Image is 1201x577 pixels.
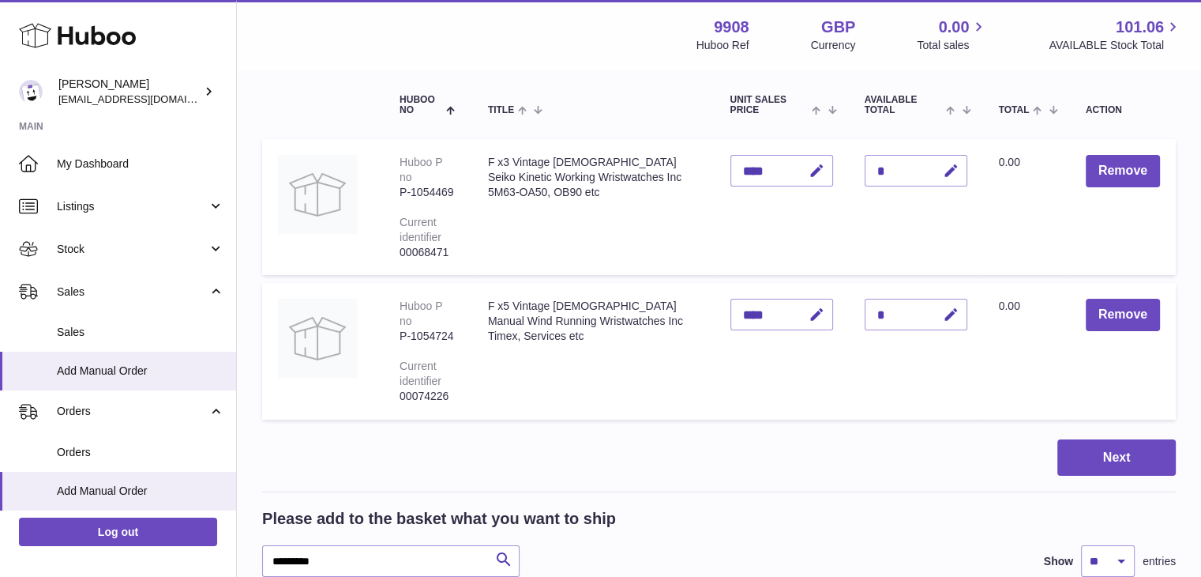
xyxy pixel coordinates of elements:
span: [EMAIL_ADDRESS][DOMAIN_NAME] [58,92,232,105]
div: 00074226 [400,389,456,404]
label: Show [1044,554,1073,569]
span: Huboo no [400,95,442,115]
div: Huboo P no [400,156,442,183]
div: Current identifier [400,360,441,387]
span: Sales [57,285,208,300]
div: Huboo Ref [696,38,749,53]
strong: 9908 [714,17,749,38]
h2: Please add to the basket what you want to ship [262,508,616,530]
div: 00068471 [400,245,456,260]
img: F x5 Vintage Gents Manual Wind Running Wristwatches Inc Timex, Services etc [278,299,357,378]
span: entries [1143,554,1176,569]
img: tbcollectables@hotmail.co.uk [19,80,43,104]
a: 101.06 AVAILABLE Stock Total [1049,17,1182,53]
span: AVAILABLE Stock Total [1049,38,1182,53]
div: P-1054724 [400,329,456,344]
span: Add Manual Order [57,484,224,499]
span: Sales [57,325,224,340]
span: 101.06 [1116,17,1164,38]
button: Remove [1086,299,1160,331]
button: Next [1057,439,1176,477]
span: Stock [57,242,208,257]
div: Action [1086,105,1160,115]
span: AVAILABLE Total [865,95,943,115]
strong: GBP [821,17,855,38]
span: Total sales [917,38,987,53]
td: F x3 Vintage [DEMOGRAPHIC_DATA] Seiko Kinetic Working Wristwatches Inc 5M63-OA50, OB90 etc [472,139,715,275]
div: Currency [811,38,856,53]
span: 0.00 [939,17,970,38]
span: Title [488,105,514,115]
span: Add Manual Order [57,364,224,379]
a: 0.00 Total sales [917,17,987,53]
a: Log out [19,518,217,546]
img: F x3 Vintage Gents Seiko Kinetic Working Wristwatches Inc 5M63-OA50, OB90 etc [278,155,357,234]
div: [PERSON_NAME] [58,77,201,107]
div: Huboo P no [400,300,442,327]
span: Total [999,105,1030,115]
span: Orders [57,445,224,460]
span: Unit Sales Price [730,95,809,115]
span: My Dashboard [57,157,224,172]
div: P-1054469 [400,185,456,200]
span: Orders [57,404,208,419]
span: 0.00 [999,156,1020,168]
div: Current identifier [400,216,441,243]
span: Listings [57,199,208,214]
span: 0.00 [999,300,1020,312]
td: F x5 Vintage [DEMOGRAPHIC_DATA] Manual Wind Running Wristwatches Inc Timex, Services etc [472,283,715,419]
button: Remove [1086,155,1160,187]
